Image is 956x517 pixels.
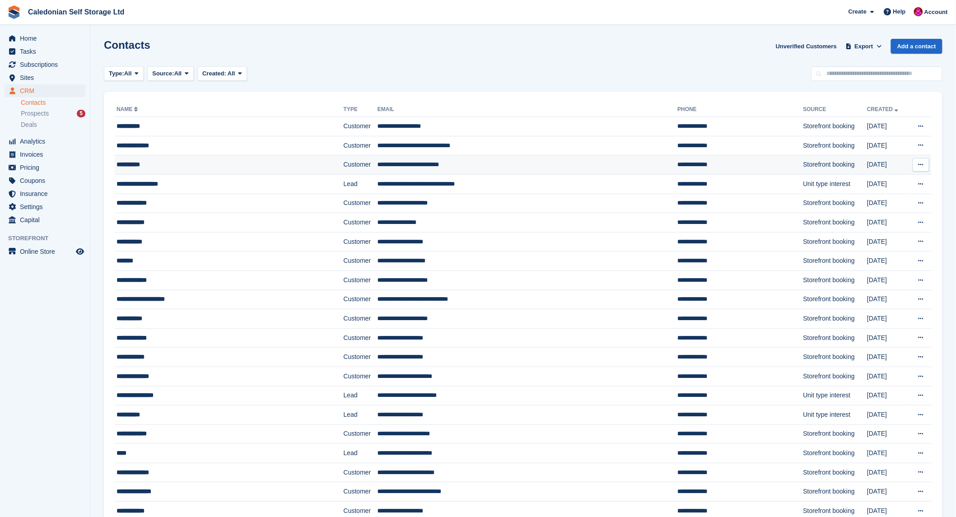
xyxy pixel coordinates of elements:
td: Storefront booking [803,252,867,271]
td: Lead [343,174,377,194]
span: Insurance [20,187,74,200]
td: [DATE] [867,482,908,502]
a: menu [5,245,85,258]
a: Preview store [75,246,85,257]
td: [DATE] [867,270,908,290]
span: Tasks [20,45,74,58]
span: Home [20,32,74,45]
td: [DATE] [867,290,908,309]
td: Unit type interest [803,174,867,194]
td: Storefront booking [803,348,867,367]
th: Source [803,102,867,117]
button: Export [844,39,884,54]
td: Customer [343,290,377,309]
td: Storefront booking [803,232,867,252]
img: Donald Mathieson [914,7,923,16]
span: Source: [152,69,174,78]
span: Account [924,8,948,17]
span: Type: [109,69,124,78]
img: stora-icon-8386f47178a22dfd0bd8f6a31ec36ba5ce8667c1dd55bd0f319d3a0aa187defe.svg [7,5,21,19]
td: [DATE] [867,463,908,482]
span: Export [855,42,873,51]
span: CRM [20,84,74,97]
td: [DATE] [867,213,908,233]
span: Created: [202,70,226,77]
td: [DATE] [867,117,908,136]
td: [DATE] [867,348,908,367]
a: menu [5,187,85,200]
a: menu [5,71,85,84]
td: [DATE] [867,367,908,386]
span: Analytics [20,135,74,148]
span: Settings [20,200,74,213]
td: Customer [343,367,377,386]
a: menu [5,200,85,213]
span: Sites [20,71,74,84]
span: All [124,69,132,78]
span: Invoices [20,148,74,161]
span: Deals [21,121,37,129]
a: menu [5,84,85,97]
td: [DATE] [867,232,908,252]
td: Customer [343,482,377,502]
button: Source: All [147,66,194,81]
td: Storefront booking [803,309,867,329]
td: Storefront booking [803,367,867,386]
td: Customer [343,213,377,233]
td: Storefront booking [803,424,867,444]
td: Lead [343,444,377,463]
td: [DATE] [867,386,908,405]
td: [DATE] [867,309,908,329]
span: Subscriptions [20,58,74,71]
a: menu [5,58,85,71]
a: menu [5,161,85,174]
td: Unit type interest [803,405,867,425]
a: menu [5,32,85,45]
button: Created: All [197,66,247,81]
td: Storefront booking [803,155,867,175]
span: Help [893,7,906,16]
a: Unverified Customers [772,39,840,54]
td: Customer [343,328,377,348]
a: Add a contact [891,39,942,54]
td: Lead [343,386,377,405]
a: Prospects 5 [21,109,85,118]
span: Prospects [21,109,49,118]
a: menu [5,45,85,58]
td: Customer [343,424,377,444]
td: [DATE] [867,405,908,425]
td: Unit type interest [803,386,867,405]
span: Capital [20,214,74,226]
a: menu [5,135,85,148]
span: Online Store [20,245,74,258]
td: Customer [343,252,377,271]
td: Customer [343,270,377,290]
td: [DATE] [867,136,908,155]
th: Type [343,102,377,117]
a: Name [117,106,140,112]
button: Type: All [104,66,144,81]
a: Caledonian Self Storage Ltd [24,5,128,19]
th: Email [378,102,678,117]
span: Coupons [20,174,74,187]
span: All [174,69,182,78]
a: Contacts [21,98,85,107]
span: Storefront [8,234,90,243]
a: menu [5,174,85,187]
td: Customer [343,232,377,252]
td: [DATE] [867,174,908,194]
td: Storefront booking [803,463,867,482]
td: Storefront booking [803,136,867,155]
td: Customer [343,348,377,367]
td: Customer [343,194,377,213]
td: [DATE] [867,424,908,444]
td: Storefront booking [803,482,867,502]
a: Deals [21,120,85,130]
td: Customer [343,117,377,136]
td: Storefront booking [803,117,867,136]
td: Storefront booking [803,328,867,348]
td: Lead [343,405,377,425]
td: Storefront booking [803,444,867,463]
td: Customer [343,136,377,155]
th: Phone [678,102,803,117]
